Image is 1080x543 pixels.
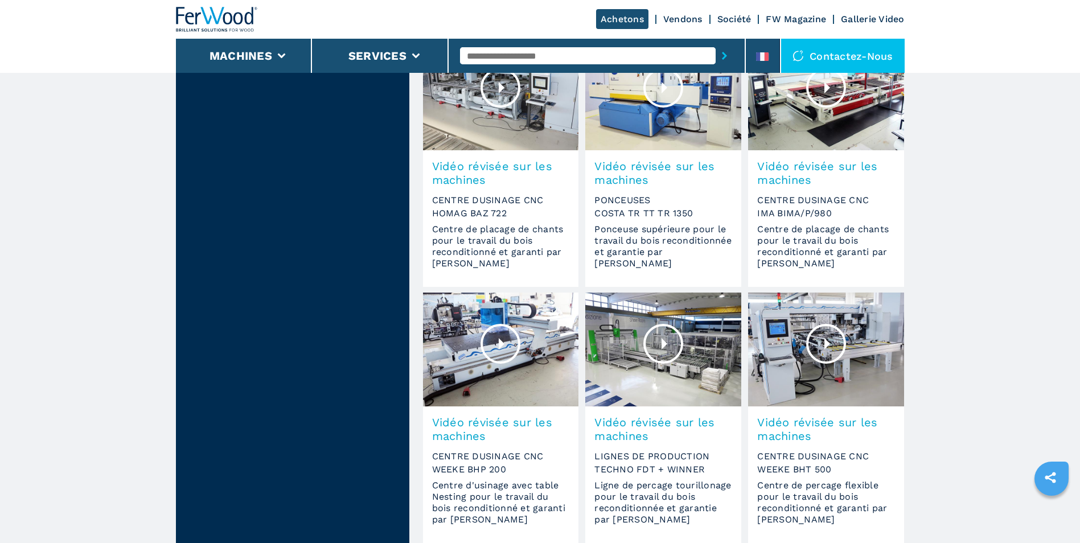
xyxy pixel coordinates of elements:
img: Vidéo révisée sur les machines [423,36,579,150]
span: Ponceuse supérieure pour le travail du bois reconditionnée et garantie par [PERSON_NAME] [594,224,732,269]
a: Achetons [596,9,648,29]
button: Machines [210,49,272,63]
span: Centre d'usinage avec table Nesting pour le travail du bois reconditionné et garanti par [PERSON_... [432,480,570,525]
button: submit-button [716,43,733,69]
span: Vidéo révisée sur les machines [757,159,895,187]
span: Vidéo révisée sur les machines [594,159,732,187]
span: Ligne de percage tourillonage pour le travail du bois reconditionnée et garantie par [PERSON_NAME] [594,480,732,525]
img: Ferwood [176,7,258,32]
img: Vidéo révisée sur les machines [748,293,904,406]
span: Centre de placage de chants pour le travail du bois reconditionné et garanti par [PERSON_NAME] [432,224,570,269]
a: sharethis [1036,463,1065,492]
span: CENTRE DUSINAGE CNC [432,194,570,207]
span: CENTRE DUSINAGE CNC [757,450,895,463]
span: Vidéo révisée sur les machines [594,416,732,443]
span: Centre de placage de chants pour le travail du bois reconditionné et garanti par [PERSON_NAME] [757,224,895,269]
span: Vidéo révisée sur les machines [432,159,570,187]
span: HOMAG BAZ 722 [432,207,570,220]
img: Vidéo révisée sur les machines [585,36,741,150]
iframe: Chat [1032,492,1071,534]
span: IMA BIMA/P/980 [757,207,895,220]
span: WEEKE BHT 500 [757,463,895,476]
span: CENTRE DUSINAGE CNC [757,194,895,207]
div: Contactez-nous [781,39,905,73]
img: Contactez-nous [792,50,804,61]
img: Vidéo révisée sur les machines [585,293,741,406]
span: TECHNO FDT + WINNER [594,463,732,476]
span: LIGNES DE PRODUCTION [594,450,732,463]
span: WEEKE BHP 200 [432,463,570,476]
span: CENTRE DUSINAGE CNC [432,450,570,463]
span: Vidéo révisée sur les machines [757,416,895,443]
a: Société [717,14,752,24]
span: Vidéo révisée sur les machines [432,416,570,443]
a: FW Magazine [766,14,826,24]
img: Vidéo révisée sur les machines [423,293,579,406]
span: COSTA TR TT TR 1350 [594,207,732,220]
img: Vidéo révisée sur les machines [748,36,904,150]
span: PONCEUSES [594,194,732,207]
a: Gallerie Video [841,14,905,24]
button: Services [348,49,406,63]
span: Centre de percage flexible pour le travail du bois reconditionné et garanti par [PERSON_NAME] [757,480,895,525]
a: Vendons [663,14,703,24]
